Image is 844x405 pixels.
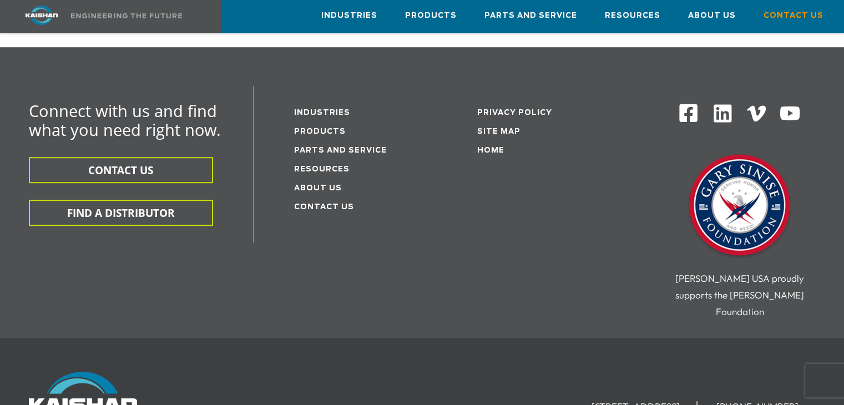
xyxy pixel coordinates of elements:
[29,157,213,183] button: CONTACT US
[477,109,552,117] a: Privacy Policy
[688,1,736,31] a: About Us
[484,9,577,22] span: Parts and Service
[747,105,766,121] img: Vimeo
[29,200,213,226] button: FIND A DISTRIBUTOR
[678,103,699,123] img: Facebook
[294,109,350,117] a: Industries
[294,166,350,173] a: Resources
[71,13,182,18] img: Engineering the future
[764,1,823,31] a: Contact Us
[764,9,823,22] span: Contact Us
[688,9,736,22] span: About Us
[779,103,801,124] img: Youtube
[294,128,346,135] a: Products
[29,100,221,140] span: Connect with us and find what you need right now.
[477,128,520,135] a: Site Map
[684,151,795,262] img: Gary Sinise Foundation
[484,1,577,31] a: Parts and Service
[321,1,377,31] a: Industries
[712,103,734,124] img: Linkedin
[294,185,342,192] a: About Us
[605,9,660,22] span: Resources
[294,147,387,154] a: Parts and service
[405,1,457,31] a: Products
[405,9,457,22] span: Products
[477,147,504,154] a: Home
[294,204,354,211] a: Contact Us
[605,1,660,31] a: Resources
[321,9,377,22] span: Industries
[675,272,804,317] span: [PERSON_NAME] USA proudly supports the [PERSON_NAME] Foundation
